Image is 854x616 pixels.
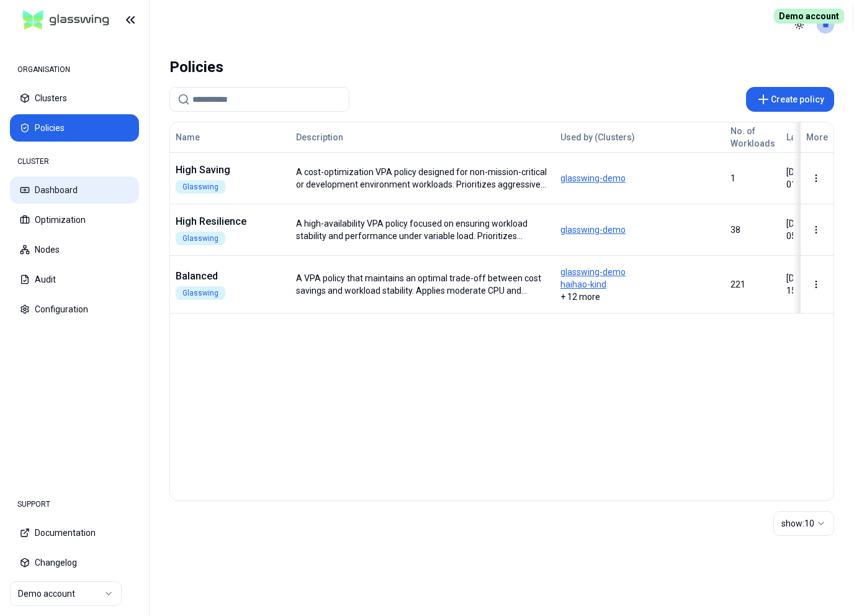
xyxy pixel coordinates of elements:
[10,114,139,142] button: Policies
[10,296,139,323] button: Configuration
[774,9,844,24] span: Demo account
[10,149,139,174] div: CLUSTER
[10,236,139,263] button: Nodes
[10,492,139,517] div: SUPPORT
[10,519,139,546] button: Documentation
[560,278,719,291] span: haihao-kind
[560,266,719,303] div: + 12 more
[10,176,139,204] button: Dashboard
[10,84,139,112] button: Clusters
[730,278,775,291] div: 221
[560,224,719,236] span: glasswing-demo
[560,266,719,278] span: glasswing-demo
[560,172,719,184] span: glasswing-demo
[10,266,139,293] button: Audit
[786,166,833,191] div: [DATE] 01:37:22
[176,286,225,300] div: Glasswing
[176,232,225,245] div: Glasswing
[560,131,719,143] div: Used by (Clusters)
[10,57,139,82] div: ORGANISATION
[176,214,285,229] div: High Resilience
[176,125,200,150] button: Name
[730,172,775,184] div: 1
[10,549,139,576] button: Changelog
[786,125,833,150] button: Last update
[176,163,285,178] div: High Saving
[786,217,833,242] div: [DATE] 05:16:04
[176,269,285,284] div: Balanced
[176,180,225,194] div: Glasswing
[169,55,223,79] div: Policies
[296,131,534,143] div: Description
[296,217,549,242] div: A high-availability VPA policy focused on ensuring workload stability and performance under varia...
[746,87,834,112] button: Create policy
[18,6,114,35] img: GlassWing
[730,125,775,150] div: No. of Workloads
[296,272,549,297] div: A VPA policy that maintains an optimal trade-off between cost savings and workload stability. App...
[786,272,833,297] div: [DATE] 15:59:45
[296,166,549,191] div: A cost-optimization VPA policy designed for non-mission-critical or development environment workl...
[730,224,775,236] div: 38
[806,131,828,143] div: More
[10,206,139,233] button: Optimization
